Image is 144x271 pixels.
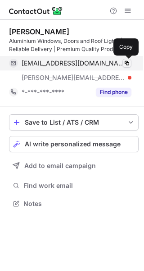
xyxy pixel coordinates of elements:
button: save-profile-one-click [9,114,139,131]
button: Notes [9,197,139,210]
span: Find work email [23,182,135,190]
span: [EMAIL_ADDRESS][DOMAIN_NAME] [22,59,125,67]
span: Add to email campaign [24,162,96,169]
button: Find work email [9,179,139,192]
button: AI write personalized message [9,136,139,152]
span: Notes [23,200,135,208]
button: Add to email campaign [9,158,139,174]
span: [PERSON_NAME][EMAIL_ADDRESS][DOMAIN_NAME] [22,74,125,82]
div: [PERSON_NAME] [9,27,69,36]
span: AI write personalized message [25,140,121,148]
img: ContactOut v5.3.10 [9,5,63,16]
div: Save to List / ATS / CRM [25,119,123,126]
div: Aluminium Windows, Doors and Roof Lights | Fast Reliable Delivery | Premium Quality Products | IN... [9,37,139,53]
button: Reveal Button [96,88,131,97]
